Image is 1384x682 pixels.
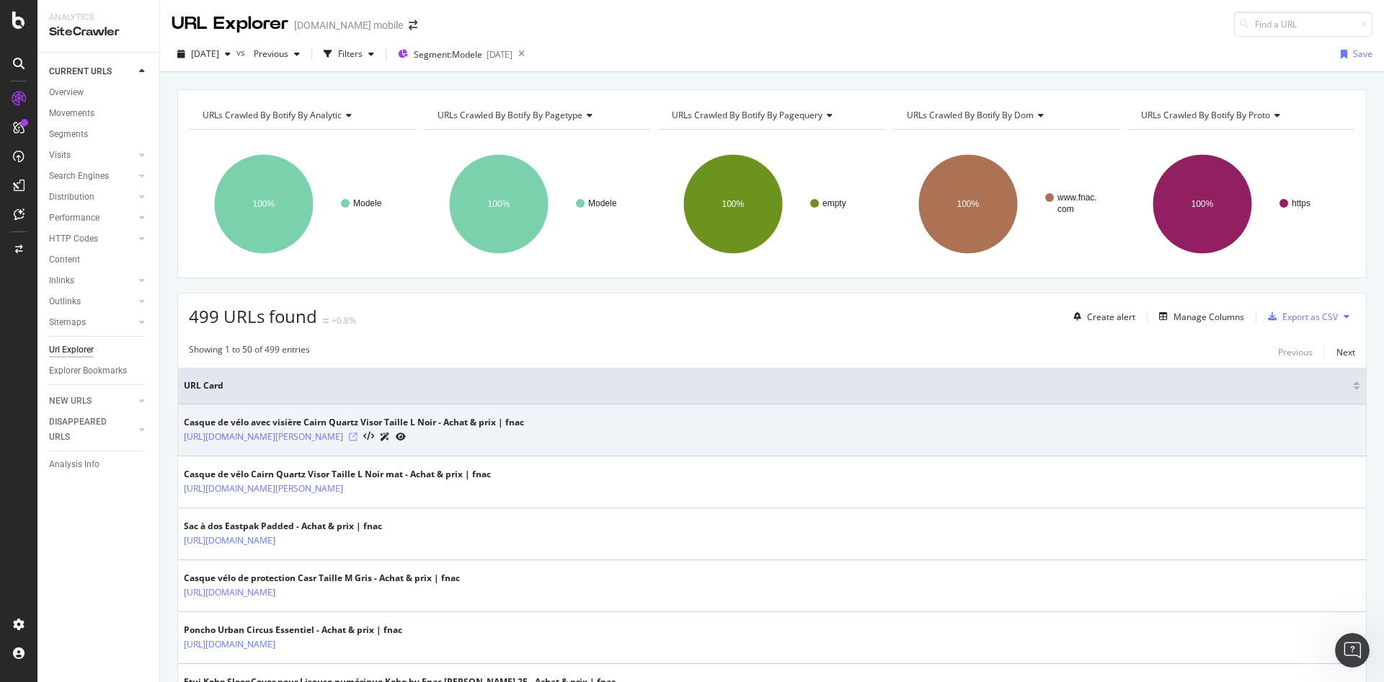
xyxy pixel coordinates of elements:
[49,457,99,472] div: Analysis Info
[49,363,127,378] div: Explorer Bookmarks
[203,109,342,121] span: URLs Crawled By Botify By analytic
[184,520,382,533] div: Sac à dos Eastpak Padded - Achat & prix | fnac
[49,394,92,409] div: NEW URLS
[1335,43,1372,66] button: Save
[49,342,149,358] a: Url Explorer
[1353,48,1372,60] div: Save
[904,104,1108,127] h4: URLs Crawled By Botify By dom
[1292,198,1310,208] text: https
[49,231,135,247] a: HTTP Codes
[49,85,84,100] div: Overview
[332,314,356,327] div: +0.8%
[49,273,135,288] a: Inlinks
[200,104,404,127] h4: URLs Crawled By Botify By analytic
[184,379,1349,392] span: URL Card
[1335,633,1370,668] iframe: Intercom live chat
[248,43,306,66] button: Previous
[1057,204,1074,214] text: com
[49,294,135,309] a: Outlinks
[184,468,491,481] div: Casque de vélo Cairn Quartz Visor Taille L Noir mat - Achat & prix | fnac
[1174,311,1244,323] div: Manage Columns
[49,211,135,226] a: Performance
[1068,305,1135,328] button: Create alert
[49,252,149,267] a: Content
[49,190,94,205] div: Distribution
[49,148,135,163] a: Visits
[49,394,135,409] a: NEW URLS
[49,169,109,184] div: Search Engines
[822,198,846,208] text: empty
[49,106,149,121] a: Movements
[49,273,74,288] div: Inlinks
[49,415,135,445] a: DISAPPEARED URLS
[172,12,288,36] div: URL Explorer
[184,624,402,637] div: Poncho Urban Circus Essentiel - Achat & prix | fnac
[49,169,135,184] a: Search Engines
[49,342,94,358] div: Url Explorer
[49,252,80,267] div: Content
[414,48,482,61] span: Segment: Modele
[424,141,652,267] div: A chart.
[49,211,99,226] div: Performance
[1057,192,1097,203] text: www.fnac.
[49,127,88,142] div: Segments
[49,294,81,309] div: Outlinks
[658,141,886,267] div: A chart.
[1127,141,1355,267] svg: A chart.
[236,46,248,58] span: vs
[363,432,374,442] button: View HTML Source
[588,198,617,208] text: Modele
[189,141,417,267] svg: A chart.
[49,148,71,163] div: Visits
[184,637,275,652] a: [URL][DOMAIN_NAME]
[253,199,275,209] text: 100%
[191,48,219,60] span: 2025 Sep. 1st
[487,48,513,61] div: [DATE]
[353,198,382,208] text: Modele
[49,231,98,247] div: HTTP Codes
[1234,12,1372,37] input: Find a URL
[380,429,390,444] a: AI Url Details
[184,482,343,496] a: [URL][DOMAIN_NAME][PERSON_NAME]
[49,85,149,100] a: Overview
[669,104,873,127] h4: URLs Crawled By Botify By pagequery
[49,457,149,472] a: Analysis Info
[49,315,86,330] div: Sitemaps
[722,199,745,209] text: 100%
[1282,311,1338,323] div: Export as CSV
[49,12,148,24] div: Analytics
[172,43,236,66] button: [DATE]
[318,43,380,66] button: Filters
[184,416,524,429] div: Casque de vélo avec visière Cairn Quartz Visor Taille L Noir - Achat & prix | fnac
[1278,346,1313,358] div: Previous
[323,319,329,323] img: Equal
[49,415,122,445] div: DISAPPEARED URLS
[49,315,135,330] a: Sitemaps
[184,572,460,585] div: Casque vélo de protection Casr Taille M Gris - Achat & prix | fnac
[1336,346,1355,358] div: Next
[49,64,135,79] a: CURRENT URLS
[1087,311,1135,323] div: Create alert
[349,433,358,441] a: Visit Online Page
[1278,343,1313,360] button: Previous
[893,141,1121,267] svg: A chart.
[49,127,149,142] a: Segments
[1138,104,1342,127] h4: URLs Crawled By Botify By proto
[907,109,1034,121] span: URLs Crawled By Botify By dom
[1336,343,1355,360] button: Next
[1153,308,1244,325] button: Manage Columns
[49,363,149,378] a: Explorer Bookmarks
[1141,109,1270,121] span: URLs Crawled By Botify By proto
[338,48,363,60] div: Filters
[1262,305,1338,328] button: Export as CSV
[294,18,403,32] div: [DOMAIN_NAME] mobile
[49,190,135,205] a: Distribution
[396,429,406,444] a: URL Inspection
[1192,199,1214,209] text: 100%
[184,585,275,600] a: [URL][DOMAIN_NAME]
[49,64,112,79] div: CURRENT URLS
[957,199,979,209] text: 100%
